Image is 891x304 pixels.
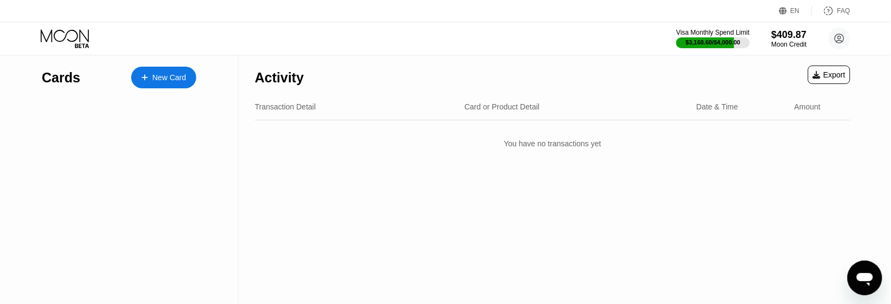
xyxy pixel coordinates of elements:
[255,128,850,159] div: You have no transactions yet
[813,70,845,79] div: Export
[42,70,80,86] div: Cards
[676,29,749,36] div: Visa Monthly Spend Limit
[779,5,812,16] div: EN
[676,29,749,48] div: Visa Monthly Spend Limit$3,168.60/$4,000.00
[255,70,304,86] div: Activity
[465,102,540,111] div: Card or Product Detail
[686,39,741,46] div: $3,168.60 / $4,000.00
[772,41,807,48] div: Moon Credit
[791,7,800,15] div: EN
[837,7,850,15] div: FAQ
[808,66,850,84] div: Export
[812,5,850,16] div: FAQ
[696,102,738,111] div: Date & Time
[794,102,821,111] div: Amount
[772,29,807,48] div: $409.87Moon Credit
[152,73,186,82] div: New Card
[772,29,807,41] div: $409.87
[131,67,196,88] div: New Card
[255,102,316,111] div: Transaction Detail
[848,261,882,295] iframe: Button to launch messaging window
